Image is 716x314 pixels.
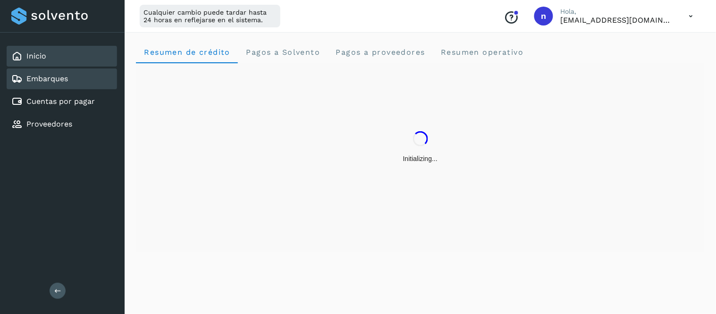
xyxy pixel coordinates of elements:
div: Cualquier cambio puede tardar hasta 24 horas en reflejarse en el sistema. [140,5,280,27]
a: Inicio [26,51,46,60]
div: Inicio [7,46,117,67]
a: Cuentas por pagar [26,97,95,106]
span: Pagos a proveedores [335,48,425,57]
span: Resumen operativo [440,48,524,57]
a: Embarques [26,74,68,83]
div: Proveedores [7,114,117,135]
span: Pagos a Solvento [245,48,320,57]
p: Hola, [561,8,674,16]
a: Proveedores [26,119,72,128]
span: Resumen de crédito [143,48,230,57]
div: Cuentas por pagar [7,91,117,112]
div: Embarques [7,68,117,89]
p: niagara+prod@solvento.mx [561,16,674,25]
